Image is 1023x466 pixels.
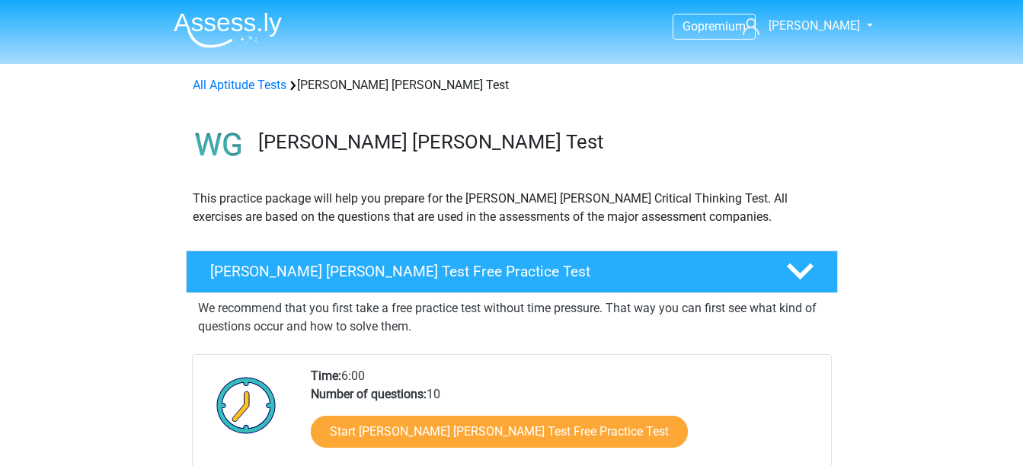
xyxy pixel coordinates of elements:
[187,113,251,177] img: watson glaser test
[311,369,341,383] b: Time:
[299,367,830,466] div: 6:00 10
[311,416,688,448] a: Start [PERSON_NAME] [PERSON_NAME] Test Free Practice Test
[311,387,427,401] b: Number of questions:
[187,76,837,94] div: [PERSON_NAME] [PERSON_NAME] Test
[683,19,698,34] span: Go
[769,18,860,33] span: [PERSON_NAME]
[174,12,282,48] img: Assessly
[193,78,286,92] a: All Aptitude Tests
[258,130,826,154] h3: [PERSON_NAME] [PERSON_NAME] Test
[180,251,844,293] a: [PERSON_NAME] [PERSON_NAME] Test Free Practice Test
[737,17,862,35] a: [PERSON_NAME]
[698,19,746,34] span: premium
[673,16,755,37] a: Gopremium
[198,299,826,336] p: We recommend that you first take a free practice test without time pressure. That way you can fir...
[210,263,762,280] h4: [PERSON_NAME] [PERSON_NAME] Test Free Practice Test
[208,367,285,443] img: Clock
[193,190,831,226] p: This practice package will help you prepare for the [PERSON_NAME] [PERSON_NAME] Critical Thinking...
